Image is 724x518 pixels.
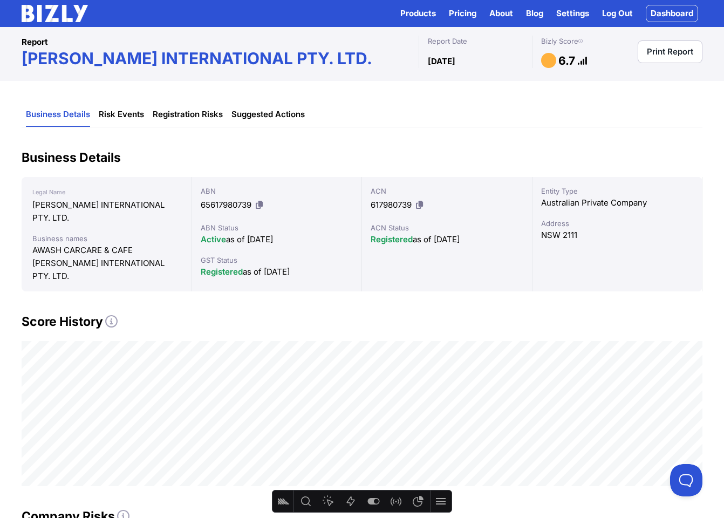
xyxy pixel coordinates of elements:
[153,103,223,127] a: Registration Risks
[201,265,353,278] div: as of [DATE]
[541,229,694,242] div: NSW 2111
[541,196,694,209] div: Australian Private Company
[22,49,419,68] h1: [PERSON_NAME] INTERNATIONAL PTY. LTD.
[32,199,181,224] div: [PERSON_NAME] INTERNATIONAL PTY. LTD.
[371,234,413,244] span: Registered
[449,7,476,20] a: Pricing
[26,103,90,127] a: Business Details
[231,103,305,127] a: Suggested Actions
[201,222,353,233] div: ABN Status
[22,36,419,49] div: Report
[201,267,243,277] span: Registered
[371,233,523,246] div: as of [DATE]
[428,55,523,68] div: [DATE]
[646,5,698,22] a: Dashboard
[201,255,353,265] div: GST Status
[371,186,523,196] div: ACN
[558,53,575,68] h1: 6.7
[428,36,523,46] div: Report Date
[541,186,694,196] div: Entity Type
[22,149,702,166] h2: Business Details
[556,7,589,20] a: Settings
[32,257,181,283] div: [PERSON_NAME] INTERNATIONAL PTY. LTD.
[32,233,181,244] div: Business names
[541,36,588,46] div: Bizly Score
[32,186,181,199] div: Legal Name
[541,218,694,229] div: Address
[201,200,251,210] span: 65617980739
[22,313,702,330] h2: Score History
[99,103,144,127] a: Risk Events
[201,234,226,244] span: Active
[201,233,353,246] div: as of [DATE]
[638,40,702,63] a: Print Report
[602,7,633,20] a: Log Out
[400,7,436,20] button: Products
[371,222,523,233] div: ACN Status
[526,7,543,20] a: Blog
[32,244,181,257] div: AWASH CARCARE & CAFE
[670,464,702,496] iframe: Toggle Customer Support
[201,186,353,196] div: ABN
[371,200,412,210] span: 617980739
[489,7,513,20] a: About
